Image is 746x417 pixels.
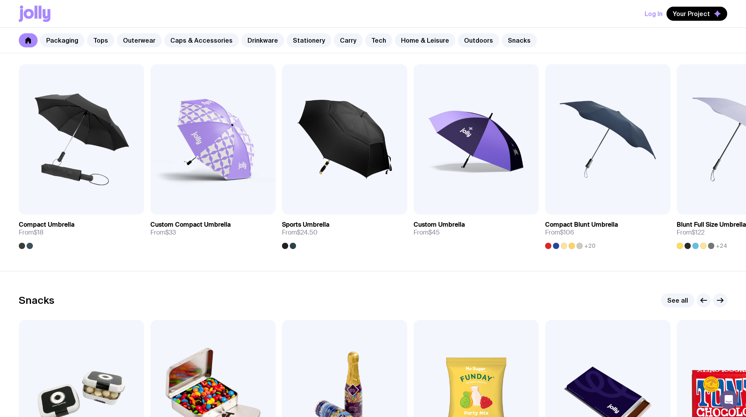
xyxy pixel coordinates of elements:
[673,10,710,18] span: Your Project
[545,229,574,236] span: From
[677,221,746,229] h3: Blunt Full Size Umbrella
[19,229,43,236] span: From
[414,221,465,229] h3: Custom Umbrella
[584,243,596,249] span: +20
[560,228,574,236] span: $106
[40,33,85,47] a: Packaging
[34,228,43,236] span: $18
[287,33,331,47] a: Stationery
[19,221,74,229] h3: Compact Umbrella
[19,294,54,306] h2: Snacks
[545,221,618,229] h3: Compact Blunt Umbrella
[117,33,162,47] a: Outerwear
[414,215,539,243] a: Custom UmbrellaFrom$45
[282,221,329,229] h3: Sports Umbrella
[164,33,239,47] a: Caps & Accessories
[502,33,537,47] a: Snacks
[719,390,738,409] div: Open Intercom Messenger
[19,215,144,249] a: Compact UmbrellaFrom$18
[282,215,407,249] a: Sports UmbrellaFrom$24.50
[395,33,455,47] a: Home & Leisure
[661,293,694,307] a: See all
[334,33,363,47] a: Carry
[165,228,176,236] span: $33
[241,33,284,47] a: Drinkware
[282,229,318,236] span: From
[414,229,440,236] span: From
[692,228,704,236] span: $122
[87,33,114,47] a: Tops
[458,33,499,47] a: Outdoors
[716,243,727,249] span: +24
[645,7,663,21] button: Log In
[297,228,318,236] span: $24.50
[677,229,704,236] span: From
[545,215,670,249] a: Compact Blunt UmbrellaFrom$106+20
[150,221,231,229] h3: Custom Compact Umbrella
[365,33,392,47] a: Tech
[150,229,176,236] span: From
[667,7,727,21] button: Your Project
[150,215,276,243] a: Custom Compact UmbrellaFrom$33
[428,228,440,236] span: $45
